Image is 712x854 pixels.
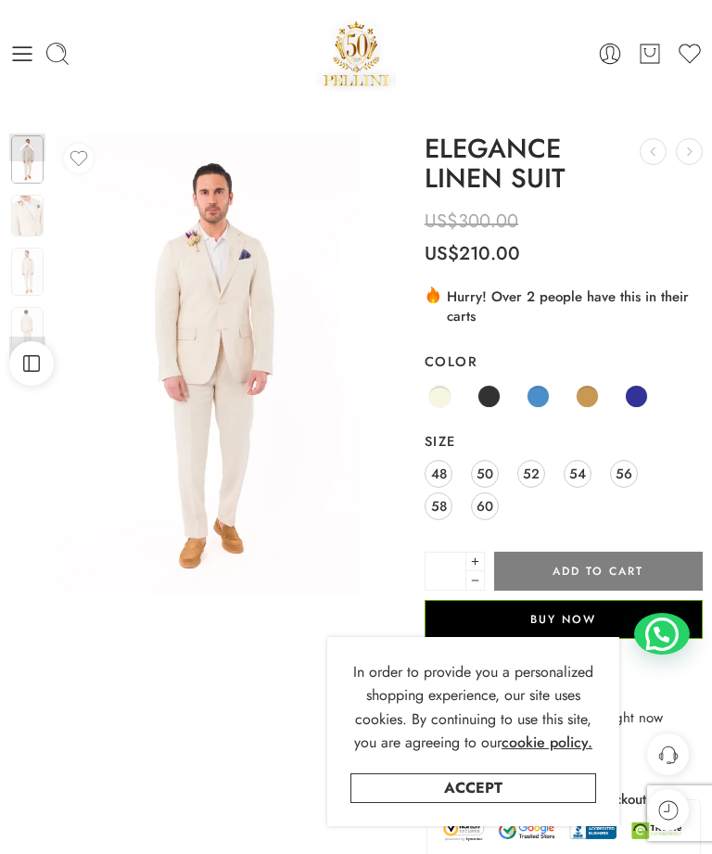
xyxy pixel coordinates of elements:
[350,773,596,803] a: Accept
[425,208,458,235] span: US$
[477,461,493,486] span: 50
[523,461,540,486] span: 52
[425,240,459,267] span: US$
[494,552,703,591] button: Add to cart
[425,352,703,371] label: Color
[425,600,703,639] button: Buy Now
[316,14,396,93] a: Pellini -
[637,41,663,67] a: Cart
[55,134,361,593] img: continue-the-pants-scaled-1.webp
[353,661,593,754] span: In order to provide you a personalized shopping experience, our site uses cookies. By continuing ...
[477,493,493,518] span: 60
[425,552,466,591] input: Product quantity
[569,461,586,486] span: 54
[425,208,518,235] bdi: 300.00
[610,460,638,488] a: 56
[425,240,520,267] bdi: 210.00
[502,731,592,755] a: cookie policy.
[11,307,44,352] img: continue-the-pants-scaled-1.webp
[471,460,499,488] a: 50
[597,41,623,67] a: Login / Register
[471,492,499,520] a: 60
[425,134,703,193] h1: ELEGANCE LINEN SUIT
[677,41,703,67] a: Wishlist
[441,819,686,843] img: Trust
[517,460,545,488] a: 52
[564,460,591,488] a: 54
[425,285,703,326] div: Hurry! Over 2 people have this in their carts
[425,460,452,488] a: 48
[425,492,452,520] a: 58
[11,248,44,296] img: continue-the-pants-scaled-1.webp
[431,461,447,486] span: 48
[431,493,447,518] span: 58
[316,14,396,93] img: Pellini
[616,461,632,486] span: 56
[11,195,44,237] img: continue-the-pants-scaled-1.webp
[425,432,703,451] label: Size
